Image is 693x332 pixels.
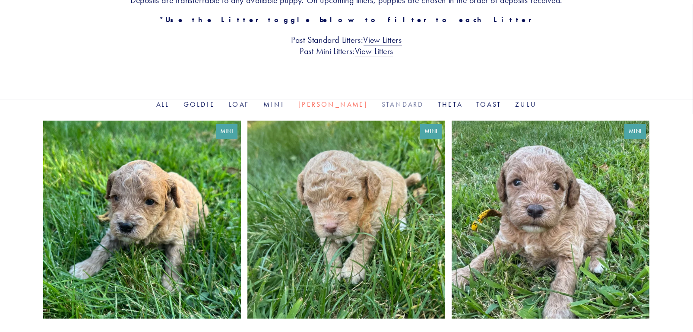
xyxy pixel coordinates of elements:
a: View Litters [355,46,393,57]
h3: Past Standard Litters: Past Mini Litters: [43,34,650,57]
a: Zulu [515,100,537,109]
a: Goldie [184,100,215,109]
a: Standard [382,100,424,109]
strong: *Use the Litter toggle below to filter to each Litter [159,16,534,24]
a: Theta [438,100,462,109]
a: Loaf [229,100,250,109]
a: View Litters [364,35,402,46]
a: All [156,100,170,109]
a: [PERSON_NAME] [298,100,368,109]
a: Toast [476,100,501,109]
a: Mini [263,100,285,109]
